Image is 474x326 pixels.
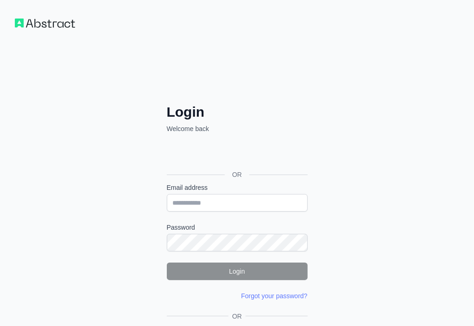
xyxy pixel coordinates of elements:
span: OR [228,312,246,321]
img: Workflow [15,19,75,28]
span: OR [225,170,249,179]
label: Email address [167,183,308,192]
iframe: Przycisk Zaloguj się przez Google [162,144,310,164]
a: Forgot your password? [241,292,307,300]
button: Login [167,263,308,280]
h2: Login [167,104,308,120]
label: Password [167,223,308,232]
p: Welcome back [167,124,308,133]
